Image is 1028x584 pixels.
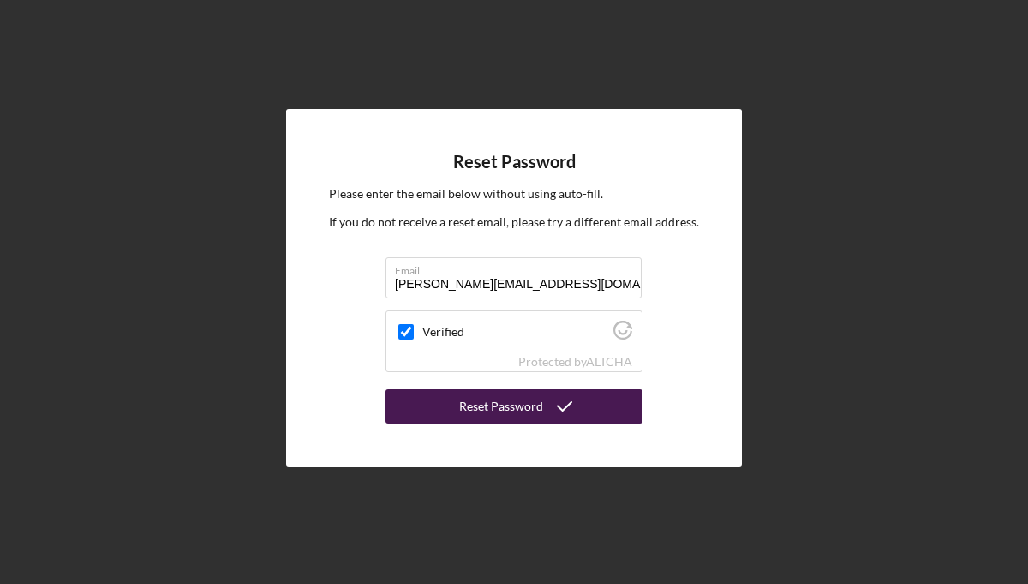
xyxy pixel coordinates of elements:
[459,389,543,424] div: Reset Password
[453,152,576,172] h4: Reset Password
[518,355,632,369] div: Protected by
[422,325,608,339] label: Verified
[613,328,632,342] a: Visit Altcha.org
[586,354,632,369] a: Visit Altcha.org
[329,184,699,203] p: Please enter the email below without using auto-fill.
[329,213,699,232] p: If you do not receive a reset email, please try a different email address.
[385,389,642,424] button: Reset Password
[395,258,642,277] label: Email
